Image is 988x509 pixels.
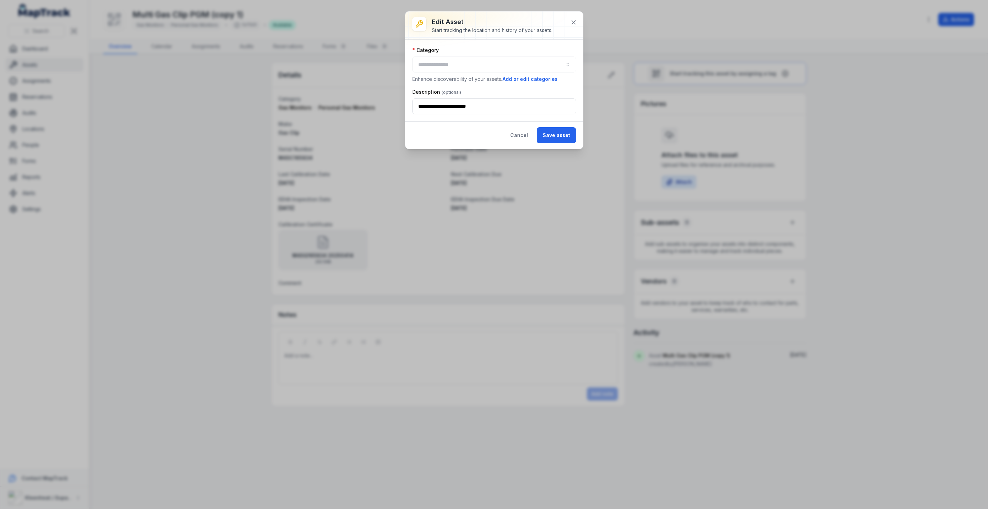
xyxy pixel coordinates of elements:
[537,127,576,143] button: Save asset
[412,47,439,54] label: Category
[432,27,552,34] div: Start tracking the location and history of your assets.
[432,17,552,27] h3: Edit asset
[412,89,461,96] label: Description
[502,75,558,83] button: Add or edit categories
[412,75,576,83] p: Enhance discoverability of your assets.
[504,127,534,143] button: Cancel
